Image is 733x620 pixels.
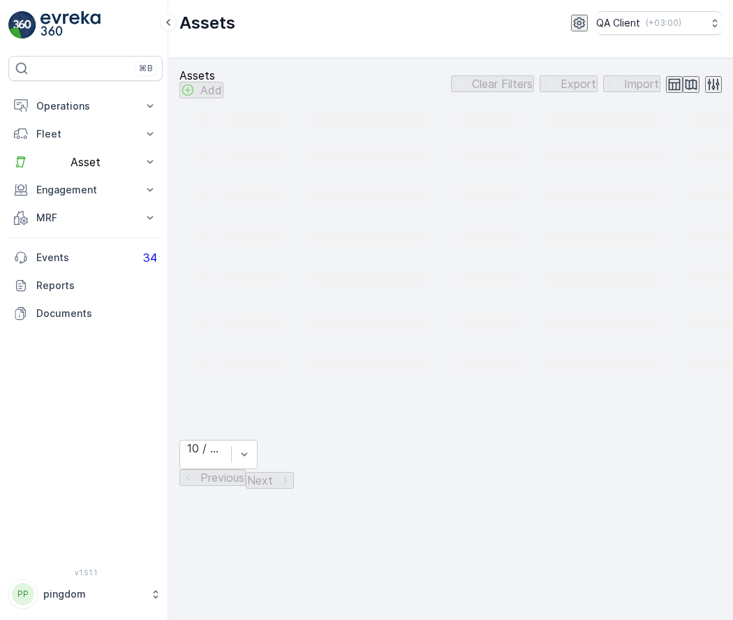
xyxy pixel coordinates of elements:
[36,156,135,168] p: Asset
[12,583,34,605] div: PP
[8,11,36,39] img: logo
[36,251,135,265] p: Events
[8,580,163,609] button: PPpingdom
[8,176,163,204] button: Engagement
[472,77,533,90] p: Clear Filters
[646,17,681,29] p: ( +03:00 )
[200,84,222,96] p: Add
[36,211,135,225] p: MRF
[8,568,163,577] span: v 1.51.1
[36,127,135,141] p: Fleet
[8,204,163,232] button: MRF
[451,75,534,92] button: Clear Filters
[603,75,660,92] button: Import
[8,120,163,148] button: Fleet
[143,251,157,264] p: 34
[596,16,640,30] p: QA Client
[179,469,246,486] button: Previous
[139,63,153,74] p: ⌘B
[8,300,163,327] a: Documents
[596,11,722,35] button: QA Client(+03:00)
[8,148,163,176] button: Asset
[624,77,659,90] p: Import
[36,279,157,293] p: Reports
[561,77,596,90] p: Export
[179,69,223,82] p: Assets
[540,75,598,92] button: Export
[36,183,135,197] p: Engagement
[36,307,157,320] p: Documents
[246,472,294,489] button: Next
[200,471,244,484] p: Previous
[179,12,235,34] p: Assets
[187,442,224,455] div: 10 / Page
[179,82,223,98] button: Add
[36,99,135,113] p: Operations
[8,244,163,272] a: Events34
[247,474,273,487] p: Next
[8,272,163,300] a: Reports
[40,11,101,39] img: logo_light-DOdMpM7g.png
[43,587,143,601] p: pingdom
[8,92,163,120] button: Operations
